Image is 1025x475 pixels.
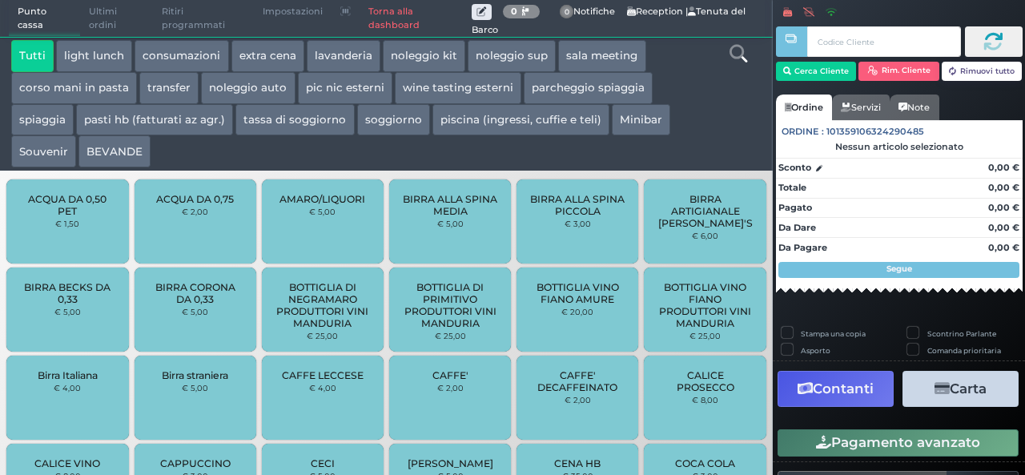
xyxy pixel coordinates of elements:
[11,104,74,136] button: spiaggia
[801,328,866,339] label: Stampa una copia
[524,72,653,104] button: parcheggio spiaggia
[988,182,1019,193] strong: 0,00 €
[78,135,151,167] button: BEVANDE
[357,104,430,136] button: soggiorno
[902,371,1019,407] button: Carta
[182,307,208,316] small: € 5,00
[11,40,54,72] button: Tutti
[778,161,811,175] strong: Sconto
[778,429,1019,457] button: Pagamento avanzato
[311,457,335,469] span: CECI
[432,104,609,136] button: piscina (ingressi, cuffie e teli)
[886,264,912,274] strong: Segue
[9,1,81,37] span: Punto cassa
[307,331,338,340] small: € 25,00
[153,1,254,37] span: Ritiri programmati
[565,219,591,228] small: € 3,00
[54,307,81,316] small: € 5,00
[182,383,208,392] small: € 5,00
[778,222,816,233] strong: Da Dare
[403,281,498,329] span: BOTTIGLIA DI PRIMITIVO PRODUTTORI VINI MANDURIA
[309,207,336,216] small: € 5,00
[692,231,718,240] small: € 6,00
[468,40,556,72] button: noleggio sup
[56,40,132,72] button: light lunch
[162,369,228,381] span: Birra straniera
[11,135,76,167] button: Souvenir
[832,95,890,120] a: Servizi
[11,72,137,104] button: corso mani in pasta
[383,40,465,72] button: noleggio kit
[776,62,857,81] button: Cerca Cliente
[437,219,464,228] small: € 5,00
[565,395,591,405] small: € 2,00
[826,125,924,139] span: 101359106324290485
[76,104,233,136] button: pasti hb (fatturati az agr.)
[139,72,199,104] button: transfer
[530,369,625,393] span: CAFFE' DECAFFEINATO
[778,371,894,407] button: Contanti
[38,369,98,381] span: Birra Italiana
[807,26,960,57] input: Codice Cliente
[309,383,336,392] small: € 4,00
[403,193,498,217] span: BIRRA ALLA SPINA MEDIA
[156,193,234,205] span: ACQUA DA 0,75
[408,457,493,469] span: [PERSON_NAME]
[54,383,81,392] small: € 4,00
[307,40,380,72] button: lavanderia
[20,193,115,217] span: ACQUA DA 0,50 PET
[561,307,593,316] small: € 20,00
[858,62,939,81] button: Rim. Cliente
[801,345,830,356] label: Asporto
[689,331,721,340] small: € 25,00
[235,104,354,136] button: tassa di soggiorno
[778,202,812,213] strong: Pagato
[776,95,832,120] a: Ordine
[927,328,996,339] label: Scontrino Parlante
[657,193,753,229] span: BIRRA ARTIGIANALE [PERSON_NAME]'S
[435,331,466,340] small: € 25,00
[395,72,521,104] button: wine tasting esterni
[692,395,718,405] small: € 8,00
[782,125,824,139] span: Ordine :
[554,457,601,469] span: CENA HB
[360,1,471,37] a: Torna alla dashboard
[254,1,332,23] span: Impostazioni
[182,207,208,216] small: € 2,00
[530,281,625,305] span: BOTTIGLIA VINO FIANO AMURE
[890,95,939,120] a: Note
[657,369,753,393] span: CALICE PROSECCO
[279,193,365,205] span: AMARO/LIQUORI
[612,104,670,136] button: Minibar
[778,242,827,253] strong: Da Pagare
[135,40,228,72] button: consumazioni
[511,6,517,17] b: 0
[927,345,1001,356] label: Comanda prioritaria
[34,457,100,469] span: CALICE VINO
[657,281,753,329] span: BOTTIGLIA VINO FIANO PRODUTTORI VINI MANDURIA
[20,281,115,305] span: BIRRA BECKS DA 0,33
[282,369,364,381] span: CAFFE LECCESE
[298,72,392,104] button: pic nic esterni
[231,40,304,72] button: extra cena
[275,281,371,329] span: BOTTIGLIA DI NEGRAMARO PRODUTTORI VINI MANDURIA
[942,62,1023,81] button: Rimuovi tutto
[432,369,468,381] span: CAFFE'
[437,383,464,392] small: € 2,00
[988,162,1019,173] strong: 0,00 €
[201,72,295,104] button: noleggio auto
[147,281,243,305] span: BIRRA CORONA DA 0,33
[988,242,1019,253] strong: 0,00 €
[530,193,625,217] span: BIRRA ALLA SPINA PICCOLA
[55,219,79,228] small: € 1,50
[988,222,1019,233] strong: 0,00 €
[675,457,735,469] span: COCA COLA
[778,182,806,193] strong: Totale
[558,40,645,72] button: sala meeting
[988,202,1019,213] strong: 0,00 €
[776,141,1023,152] div: Nessun articolo selezionato
[160,457,231,469] span: CAPPUCCINO
[560,5,574,19] span: 0
[80,1,153,37] span: Ultimi ordini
